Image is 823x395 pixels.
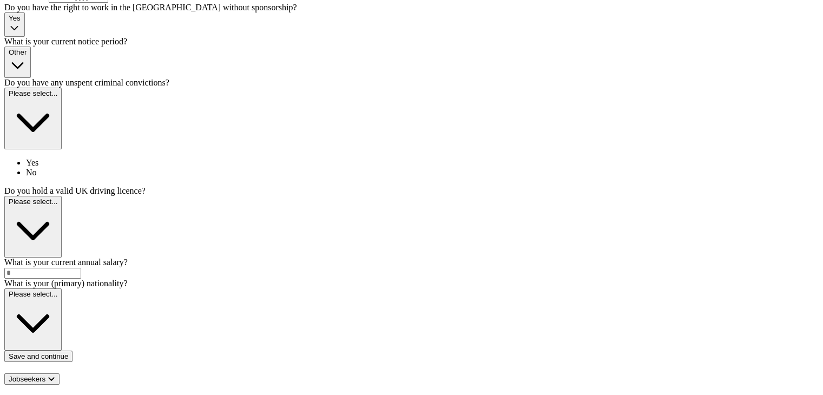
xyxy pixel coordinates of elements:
[4,186,146,195] label: Do you hold a valid UK driving licence?
[9,375,45,383] span: Jobseekers
[48,377,55,381] img: toggle icon
[9,89,57,97] span: Please select...
[4,351,73,362] button: Save and continue
[26,168,37,177] span: No
[4,47,31,77] button: Other
[26,158,38,167] span: Yes
[4,279,127,288] label: What is your (primary) nationality?
[4,258,128,267] label: What is your current annual salary?
[4,3,297,12] label: Do you have the right to work in the [GEOGRAPHIC_DATA] without sponsorship?
[9,14,21,22] span: Yes
[4,196,62,258] button: Please select...
[4,12,25,37] button: Yes
[4,78,169,87] label: Do you have any unspent criminal convictions?
[4,37,127,46] label: What is your current notice period?
[9,48,27,56] span: Other
[9,290,57,298] span: Please select...
[4,288,62,350] button: Please select...
[4,88,62,149] button: Please select...
[9,198,57,206] span: Please select...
